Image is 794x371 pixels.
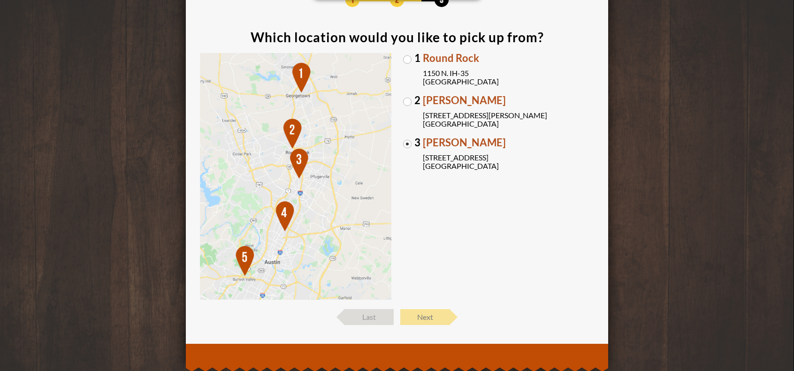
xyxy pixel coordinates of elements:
[423,111,595,128] span: [STREET_ADDRESS][PERSON_NAME] [GEOGRAPHIC_DATA]
[423,69,595,86] span: 1150 N. IH-35 [GEOGRAPHIC_DATA]
[400,309,450,325] span: Next
[423,95,595,106] span: [PERSON_NAME]
[423,53,595,63] span: Round Rock
[200,53,391,300] img: Map of Locations
[423,137,595,148] span: [PERSON_NAME]
[423,153,595,170] span: [STREET_ADDRESS] [GEOGRAPHIC_DATA]
[251,30,544,44] div: Which location would you like to pick up from?
[344,309,394,325] span: Last
[414,137,420,148] span: 3
[414,53,420,63] span: 1
[414,95,420,106] span: 2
